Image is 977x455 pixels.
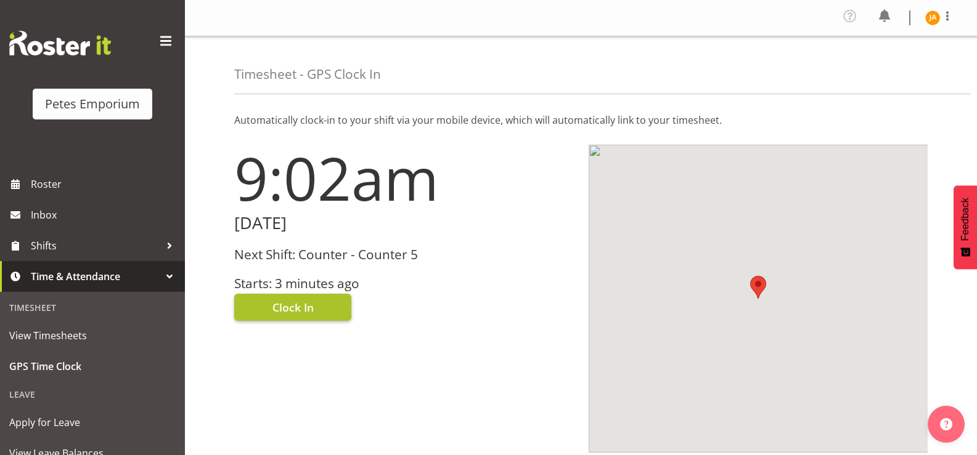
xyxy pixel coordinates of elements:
a: View Timesheets [3,320,182,351]
span: GPS Time Clock [9,357,176,376]
div: Leave [3,382,182,407]
span: Feedback [960,198,971,241]
p: Automatically clock-in to your shift via your mobile device, which will automatically link to you... [234,113,928,127]
h3: Next Shift: Counter - Counter 5 [234,248,574,262]
h1: 9:02am [234,145,574,211]
h4: Timesheet - GPS Clock In [234,67,381,81]
div: Petes Emporium [45,95,140,113]
span: Apply for Leave [9,413,176,432]
img: help-xxl-2.png [940,418,952,430]
a: GPS Time Clock [3,351,182,382]
div: Timesheet [3,295,182,320]
a: Apply for Leave [3,407,182,438]
button: Feedback - Show survey [954,185,977,269]
span: View Timesheets [9,326,176,345]
span: Roster [31,175,179,193]
button: Clock In [234,294,351,321]
img: Rosterit website logo [9,31,111,55]
span: Shifts [31,236,160,255]
h2: [DATE] [234,214,574,233]
span: Inbox [31,206,179,224]
span: Clock In [272,299,314,315]
span: Time & Attendance [31,267,160,286]
h3: Starts: 3 minutes ago [234,276,574,291]
img: jeseryl-armstrong10788.jpg [925,10,940,25]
